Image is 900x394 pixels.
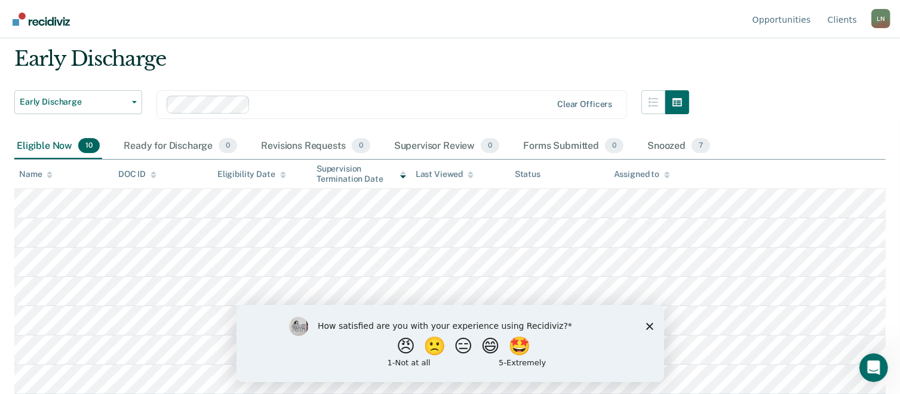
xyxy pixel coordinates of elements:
[871,9,890,28] button: Profile dropdown button
[521,133,626,160] div: Forms Submitted0
[19,169,53,179] div: Name
[416,169,474,179] div: Last Viewed
[692,138,710,154] span: 7
[645,133,712,160] div: Snoozed7
[78,138,100,154] span: 10
[515,169,540,179] div: Status
[352,138,370,154] span: 0
[14,90,142,114] button: Early Discharge
[871,9,890,28] div: L N
[118,169,156,179] div: DOC ID
[392,133,502,160] div: Supervisor Review0
[20,97,127,107] span: Early Discharge
[614,169,670,179] div: Assigned to
[859,353,888,382] iframe: Intercom live chat
[14,47,689,81] div: Early Discharge
[557,99,612,109] div: Clear officers
[481,138,499,154] span: 0
[219,138,237,154] span: 0
[317,164,406,184] div: Supervision Termination Date
[259,133,372,160] div: Revisions Requests0
[121,133,239,160] div: Ready for Discharge0
[217,169,286,179] div: Eligibility Date
[14,133,102,160] div: Eligible Now10
[605,138,623,154] span: 0
[236,305,664,382] iframe: Survey by Kim from Recidiviz
[13,13,70,26] img: Recidiviz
